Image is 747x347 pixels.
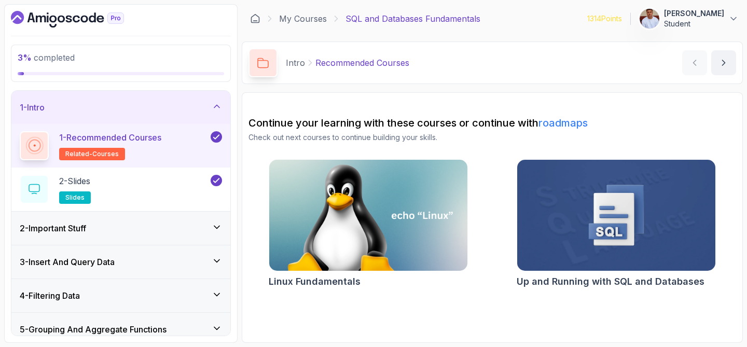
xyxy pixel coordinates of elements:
[640,9,659,29] img: user profile image
[65,150,119,158] span: related-courses
[587,13,622,24] p: 1314 Points
[279,12,327,25] a: My Courses
[517,160,715,271] img: Up and Running with SQL and Databases card
[20,131,222,160] button: 1-Recommended Coursesrelated-courses
[711,50,736,75] button: next content
[11,279,230,312] button: 4-Filtering Data
[20,323,167,336] h3: 5 - Grouping And Aggregate Functions
[269,274,361,289] h2: Linux Fundamentals
[59,131,161,144] p: 1 - Recommended Courses
[269,159,468,289] a: Linux Fundamentals cardLinux Fundamentals
[286,57,305,69] p: Intro
[11,91,230,124] button: 1-Intro
[20,101,45,114] h3: 1 - Intro
[269,160,467,271] img: Linux Fundamentals card
[18,52,75,63] span: completed
[11,313,230,346] button: 5-Grouping And Aggregate Functions
[248,116,736,130] h2: Continue your learning with these courses or continue with
[517,159,716,289] a: Up and Running with SQL and Databases cardUp and Running with SQL and Databases
[59,175,90,187] p: 2 - Slides
[517,274,704,289] h2: Up and Running with SQL and Databases
[18,52,32,63] span: 3 %
[538,117,588,129] a: roadmaps
[65,193,85,202] span: slides
[11,212,230,245] button: 2-Important Stuff
[11,11,148,27] a: Dashboard
[20,222,86,234] h3: 2 - Important Stuff
[664,19,724,29] p: Student
[250,13,260,24] a: Dashboard
[315,57,409,69] p: Recommended Courses
[345,12,480,25] p: SQL and Databases Fundamentals
[639,8,739,29] button: user profile image[PERSON_NAME]Student
[20,175,222,204] button: 2-Slidesslides
[664,8,724,19] p: [PERSON_NAME]
[20,256,115,268] h3: 3 - Insert And Query Data
[20,289,80,302] h3: 4 - Filtering Data
[11,245,230,279] button: 3-Insert And Query Data
[248,132,736,143] p: Check out next courses to continue building your skills.
[682,50,707,75] button: previous content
